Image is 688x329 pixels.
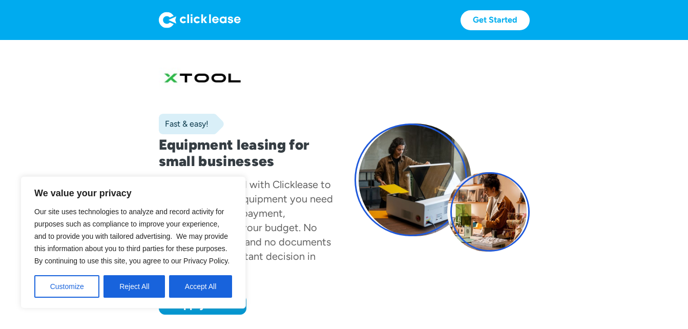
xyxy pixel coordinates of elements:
img: Logo [159,12,241,28]
button: Accept All [169,275,232,298]
h1: Equipment leasing for small businesses [159,136,334,169]
div: Fast & easy! [159,119,209,129]
a: Get Started [461,10,530,30]
button: Customize [34,275,99,298]
p: We value your privacy [34,187,232,199]
button: Reject All [103,275,165,298]
div: We value your privacy [20,176,246,309]
span: Our site uses technologies to analyze and record activity for purposes such as compliance to impr... [34,208,230,265]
